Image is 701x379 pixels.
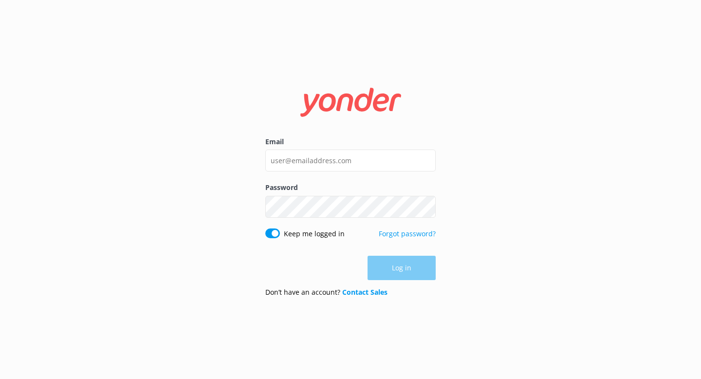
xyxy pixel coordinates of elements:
[379,229,436,238] a: Forgot password?
[416,197,436,216] button: Show password
[265,136,436,147] label: Email
[284,228,345,239] label: Keep me logged in
[265,287,387,298] p: Don’t have an account?
[265,150,436,171] input: user@emailaddress.com
[342,287,387,297] a: Contact Sales
[265,182,436,193] label: Password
